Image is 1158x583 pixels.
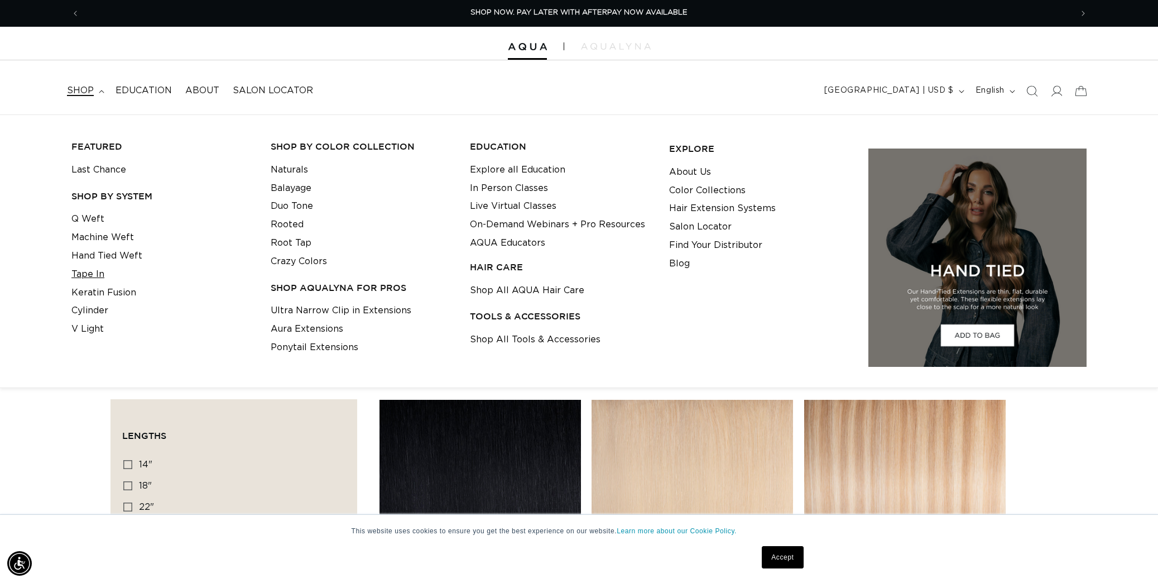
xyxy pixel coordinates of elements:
[67,85,94,97] span: shop
[669,199,776,218] a: Hair Extension Systems
[470,310,652,322] h3: TOOLS & ACCESSORIES
[179,78,226,103] a: About
[71,320,104,338] a: V Light
[669,218,732,236] a: Salon Locator
[617,527,737,535] a: Learn more about our Cookie Policy.
[470,281,584,300] a: Shop All AQUA Hair Care
[669,143,851,155] h3: EXPLORE
[1020,79,1044,103] summary: Search
[71,190,253,202] h3: SHOP BY SYSTEM
[226,78,320,103] a: Salon Locator
[271,252,327,271] a: Crazy Colors
[271,302,411,320] a: Ultra Narrow Clip in Extensions
[470,197,556,216] a: Live Virtual Classes
[71,161,126,179] a: Last Chance
[7,551,32,576] div: Accessibility Menu
[976,85,1005,97] span: English
[824,85,954,97] span: [GEOGRAPHIC_DATA] | USD $
[71,302,108,320] a: Cylinder
[581,43,651,50] img: aqualyna.com
[271,282,453,294] h3: Shop AquaLyna for Pros
[71,247,142,265] a: Hand Tied Weft
[470,261,652,273] h3: HAIR CARE
[139,503,154,512] span: 22"
[669,255,690,273] a: Blog
[109,78,179,103] a: Education
[352,526,807,536] p: This website uses cookies to ensure you get the best experience on our website.
[271,338,358,357] a: Ponytail Extensions
[271,320,343,338] a: Aura Extensions
[470,9,688,16] span: SHOP NOW. PAY LATER WITH AFTERPAY NOW AVAILABLE
[271,216,304,234] a: Rooted
[71,228,134,247] a: Machine Weft
[71,141,253,152] h3: FEATURED
[470,161,565,179] a: Explore all Education
[139,460,152,469] span: 14"
[122,411,345,451] summary: Lengths (0 selected)
[185,85,219,97] span: About
[508,43,547,51] img: Aqua Hair Extensions
[1071,3,1095,24] button: Next announcement
[271,141,453,152] h3: Shop by Color Collection
[669,236,762,255] a: Find Your Distributor
[233,85,313,97] span: Salon Locator
[271,197,313,216] a: Duo Tone
[470,216,645,234] a: On-Demand Webinars + Pro Resources
[1102,529,1158,583] iframe: Chat Widget
[271,179,311,198] a: Balayage
[60,78,109,103] summary: shop
[71,265,104,284] a: Tape In
[122,431,166,441] span: Lengths
[669,181,746,200] a: Color Collections
[470,331,600,349] a: Shop All Tools & Accessories
[63,3,88,24] button: Previous announcement
[139,481,152,490] span: 18"
[470,179,548,198] a: In Person Classes
[470,234,545,252] a: AQUA Educators
[116,85,172,97] span: Education
[669,163,711,181] a: About Us
[470,141,652,152] h3: EDUCATION
[818,80,969,102] button: [GEOGRAPHIC_DATA] | USD $
[71,284,136,302] a: Keratin Fusion
[271,161,308,179] a: Naturals
[71,210,104,228] a: Q Weft
[762,546,803,568] a: Accept
[969,80,1020,102] button: English
[271,234,311,252] a: Root Tap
